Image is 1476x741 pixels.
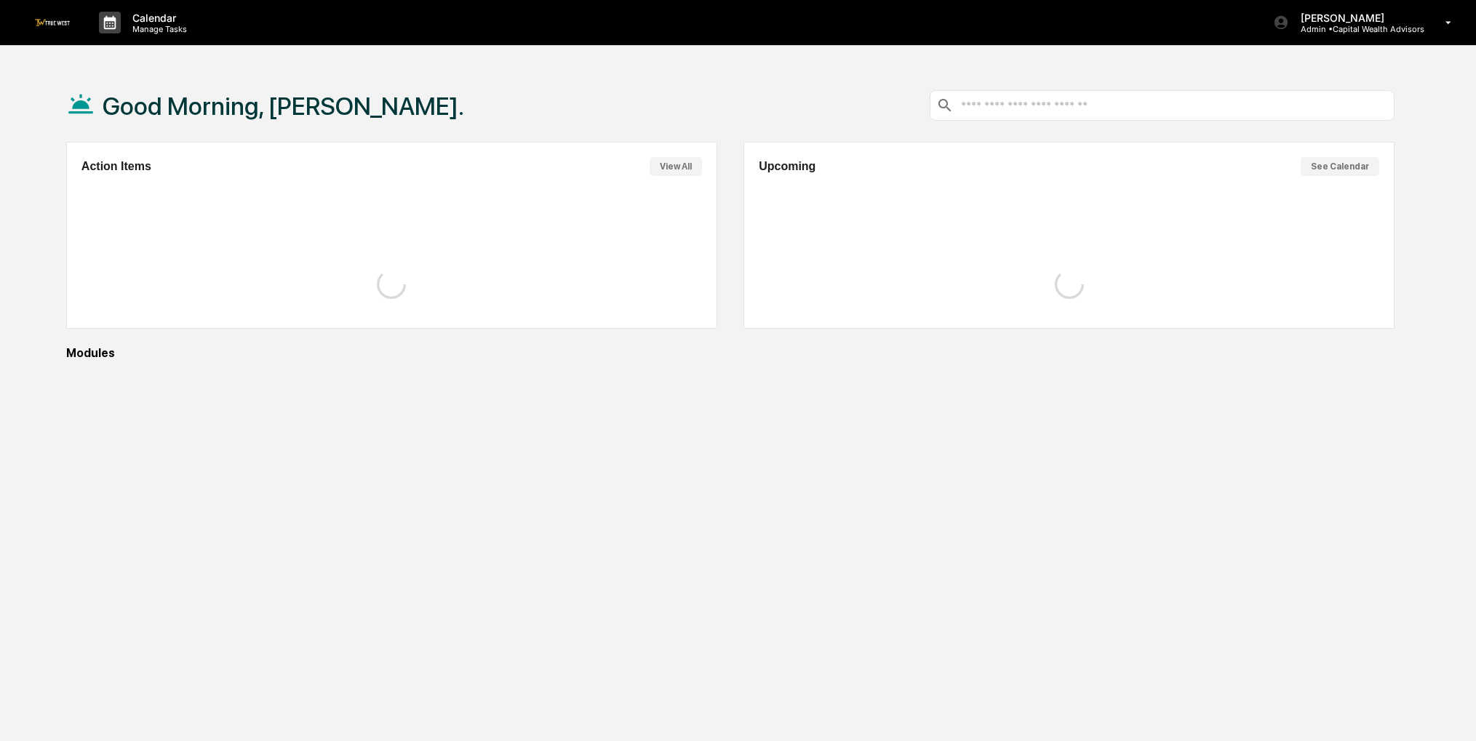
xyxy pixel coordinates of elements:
button: View All [650,157,702,176]
p: [PERSON_NAME] [1289,12,1424,24]
p: Admin • Capital Wealth Advisors [1289,24,1424,34]
p: Manage Tasks [121,24,194,34]
button: See Calendar [1301,157,1379,176]
img: logo [35,19,70,25]
h2: Upcoming [759,160,815,173]
p: Calendar [121,12,194,24]
div: Modules [66,346,1395,360]
h2: Action Items [81,160,151,173]
h1: Good Morning, [PERSON_NAME]. [103,92,464,121]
